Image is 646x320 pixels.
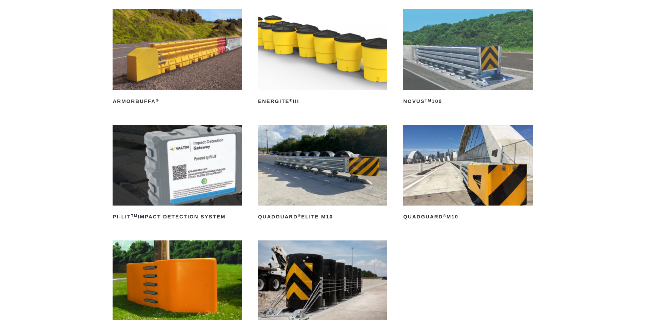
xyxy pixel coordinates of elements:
h2: PI-LIT Impact Detection System [113,212,242,222]
a: ENERGITE®III [258,9,387,107]
sup: ® [156,98,159,102]
sup: TM [425,98,432,102]
sup: ® [298,214,301,218]
h2: QuadGuard M10 [403,212,532,222]
h2: ENERGITE III [258,96,387,107]
sup: ® [290,98,293,102]
a: PI-LITTMImpact Detection System [113,125,242,222]
a: ArmorBuffa® [113,9,242,107]
h2: QuadGuard Elite M10 [258,212,387,222]
sup: ® [443,214,446,218]
h2: ArmorBuffa [113,96,242,107]
sup: TM [131,214,138,218]
a: QuadGuard®Elite M10 [258,125,387,222]
h2: NOVUS 100 [403,96,532,107]
a: NOVUSTM100 [403,9,532,107]
a: QuadGuard®M10 [403,125,532,222]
